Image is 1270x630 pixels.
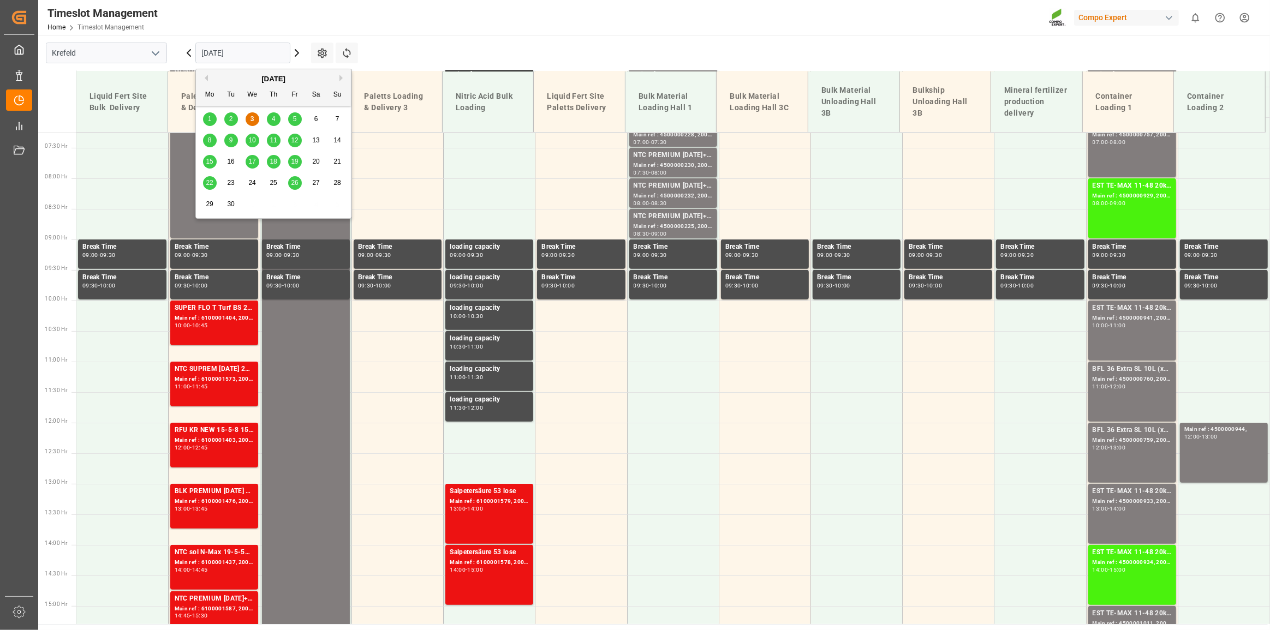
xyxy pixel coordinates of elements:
[466,314,467,319] div: -
[1183,86,1256,118] div: Container Loading 2
[1018,253,1034,257] div: 09:30
[741,253,743,257] div: -
[175,425,254,436] div: RFU KR NEW 15-5-8 15kg (x60) DE,AT;FLO T PERM [DATE] 25kg (x40) INT;NTC SUPREM [DATE] 25kg (x40)A...
[175,384,190,389] div: 11:00
[559,283,575,288] div: 10:00
[270,158,277,165] span: 18
[291,136,298,144] span: 12
[246,176,259,190] div: Choose Wednesday, September 24th, 2025
[288,176,302,190] div: Choose Friday, September 26th, 2025
[224,155,238,169] div: Choose Tuesday, September 16th, 2025
[175,272,254,283] div: Break Time
[1108,445,1110,450] div: -
[47,23,65,31] a: Home
[1200,434,1202,439] div: -
[1000,272,1080,283] div: Break Time
[1093,303,1172,314] div: EST TE-MAX 11-48 20kg (x56) WW
[1184,242,1263,253] div: Break Time
[267,88,281,102] div: Th
[195,43,290,63] input: DD.MM.YYYY
[309,112,323,126] div: Choose Saturday, September 6th, 2025
[450,497,529,506] div: Main ref : 6100001579, 2000001349
[1110,253,1126,257] div: 09:30
[227,179,234,187] span: 23
[175,436,254,445] div: Main ref : 6100001403, 2000000962;
[190,253,192,257] div: -
[45,265,67,271] span: 09:30 Hr
[1000,283,1016,288] div: 09:30
[312,179,319,187] span: 27
[909,242,988,253] div: Break Time
[190,323,192,328] div: -
[1202,253,1218,257] div: 09:30
[246,155,259,169] div: Choose Wednesday, September 17th, 2025
[634,283,649,288] div: 09:30
[1202,283,1218,288] div: 10:00
[651,140,667,145] div: 07:30
[266,283,282,288] div: 09:30
[45,235,67,241] span: 09:00 Hr
[175,497,254,506] div: Main ref : 6100001476, 2000001304
[1074,10,1179,26] div: Compo Expert
[1108,384,1110,389] div: -
[1093,181,1172,191] div: EST TE-MAX 11-48 20kg (x56) WW
[45,204,67,210] span: 08:30 Hr
[833,253,834,257] div: -
[201,75,208,81] button: Previous Month
[45,387,67,393] span: 11:30 Hr
[1110,323,1126,328] div: 11:00
[266,242,345,253] div: Break Time
[266,272,345,283] div: Break Time
[651,283,667,288] div: 10:00
[272,115,276,123] span: 4
[1184,283,1200,288] div: 09:30
[284,283,300,288] div: 10:00
[649,140,651,145] div: -
[634,201,649,206] div: 08:00
[450,272,529,283] div: loading capacity
[267,155,281,169] div: Choose Thursday, September 18th, 2025
[466,405,467,410] div: -
[466,506,467,511] div: -
[741,283,743,288] div: -
[192,283,208,288] div: 10:00
[467,253,483,257] div: 09:30
[46,43,167,63] input: Type to search/select
[925,283,926,288] div: -
[450,375,466,380] div: 11:00
[451,86,525,118] div: Nitric Acid Bulk Loading
[1049,8,1066,27] img: Screenshot%202023-09-29%20at%2010.02.21.png_1712312052.png
[833,283,834,288] div: -
[450,364,529,375] div: loading capacity
[1000,242,1080,253] div: Break Time
[229,136,233,144] span: 9
[1093,272,1172,283] div: Break Time
[649,253,651,257] div: -
[541,253,557,257] div: 09:00
[248,136,255,144] span: 10
[450,283,466,288] div: 09:30
[224,134,238,147] div: Choose Tuesday, September 9th, 2025
[450,303,529,314] div: loading capacity
[1108,323,1110,328] div: -
[331,134,344,147] div: Choose Sunday, September 14th, 2025
[1093,375,1172,384] div: Main ref : 4500000760, 20000006002000000600;2000000971
[725,272,804,283] div: Break Time
[909,80,982,123] div: Bulkship Unloading Hall 3B
[270,179,277,187] span: 25
[466,253,467,257] div: -
[312,136,319,144] span: 13
[333,158,341,165] span: 21
[634,222,713,231] div: Main ref : 4500000225, 2000000040
[634,86,708,118] div: Bulk Material Loading Hall 1
[192,506,208,511] div: 13:45
[1202,434,1218,439] div: 13:00
[1110,140,1126,145] div: 08:00
[450,314,466,319] div: 10:00
[229,115,233,123] span: 2
[375,253,391,257] div: 09:30
[649,283,651,288] div: -
[450,506,466,511] div: 13:00
[203,112,217,126] div: Choose Monday, September 1st, 2025
[192,445,208,450] div: 12:45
